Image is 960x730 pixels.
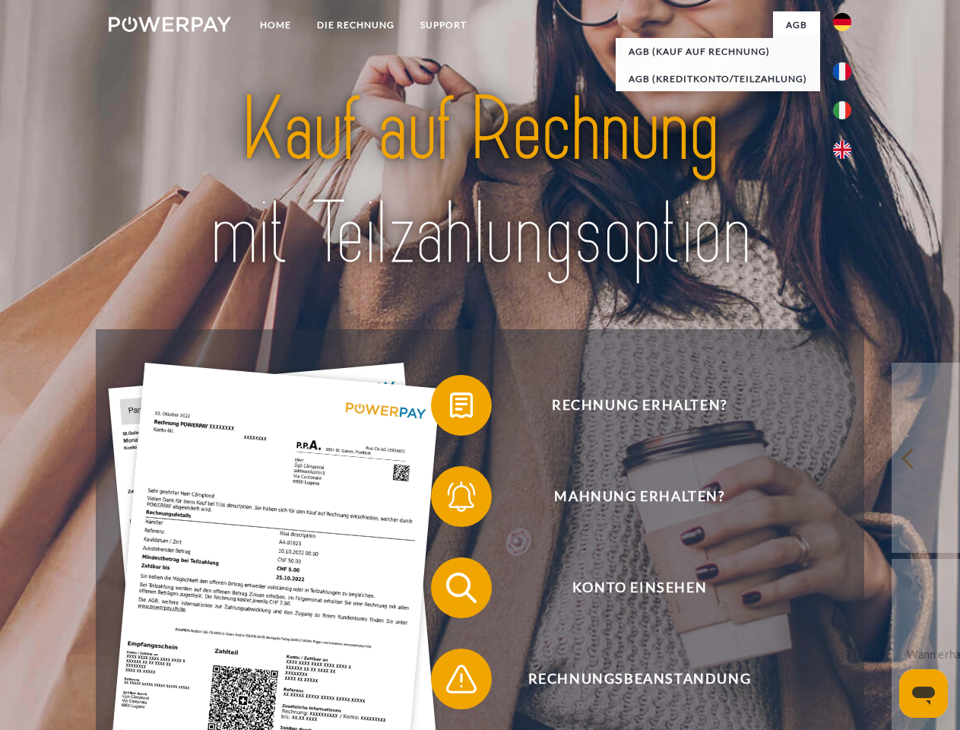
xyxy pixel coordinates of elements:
[431,466,826,527] button: Mahnung erhalten?
[431,375,826,436] button: Rechnung erhalten?
[833,101,851,119] img: it
[247,11,304,39] a: Home
[442,660,480,698] img: qb_warning.svg
[616,65,820,93] a: AGB (Kreditkonto/Teilzahlung)
[442,569,480,607] img: qb_search.svg
[431,649,826,709] button: Rechnungsbeanstandung
[442,478,480,516] img: qb_bell.svg
[833,13,851,31] img: de
[145,73,815,291] img: title-powerpay_de.svg
[833,62,851,81] img: fr
[431,557,826,618] button: Konto einsehen
[833,141,851,159] img: en
[453,649,825,709] span: Rechnungsbeanstandung
[304,11,407,39] a: DIE RECHNUNG
[773,11,820,39] a: agb
[453,466,825,527] span: Mahnung erhalten?
[616,38,820,65] a: AGB (Kauf auf Rechnung)
[899,669,948,718] iframe: Button to launch messaging window
[109,17,231,32] img: logo-powerpay-white.svg
[442,386,480,424] img: qb_bill.svg
[453,557,825,618] span: Konto einsehen
[407,11,480,39] a: SUPPORT
[453,375,825,436] span: Rechnung erhalten?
